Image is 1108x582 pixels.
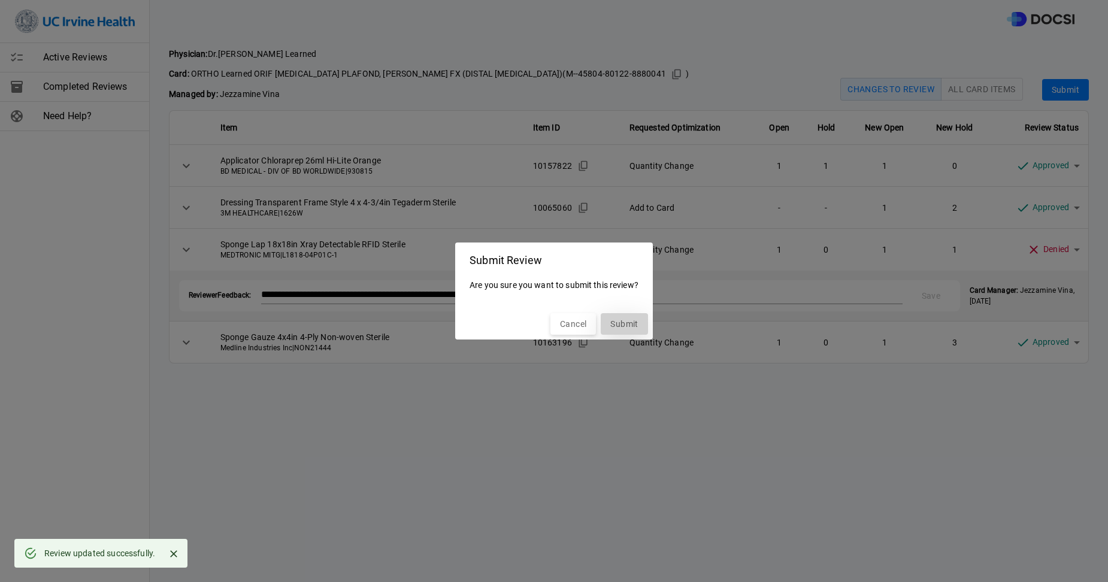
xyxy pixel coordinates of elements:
div: Review updated successfully. [44,542,155,564]
button: Submit [601,313,647,335]
h2: Submit Review [455,242,653,274]
p: Are you sure you want to submit this review? [470,274,638,296]
button: Close [165,545,183,563]
button: Cancel [550,313,596,335]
